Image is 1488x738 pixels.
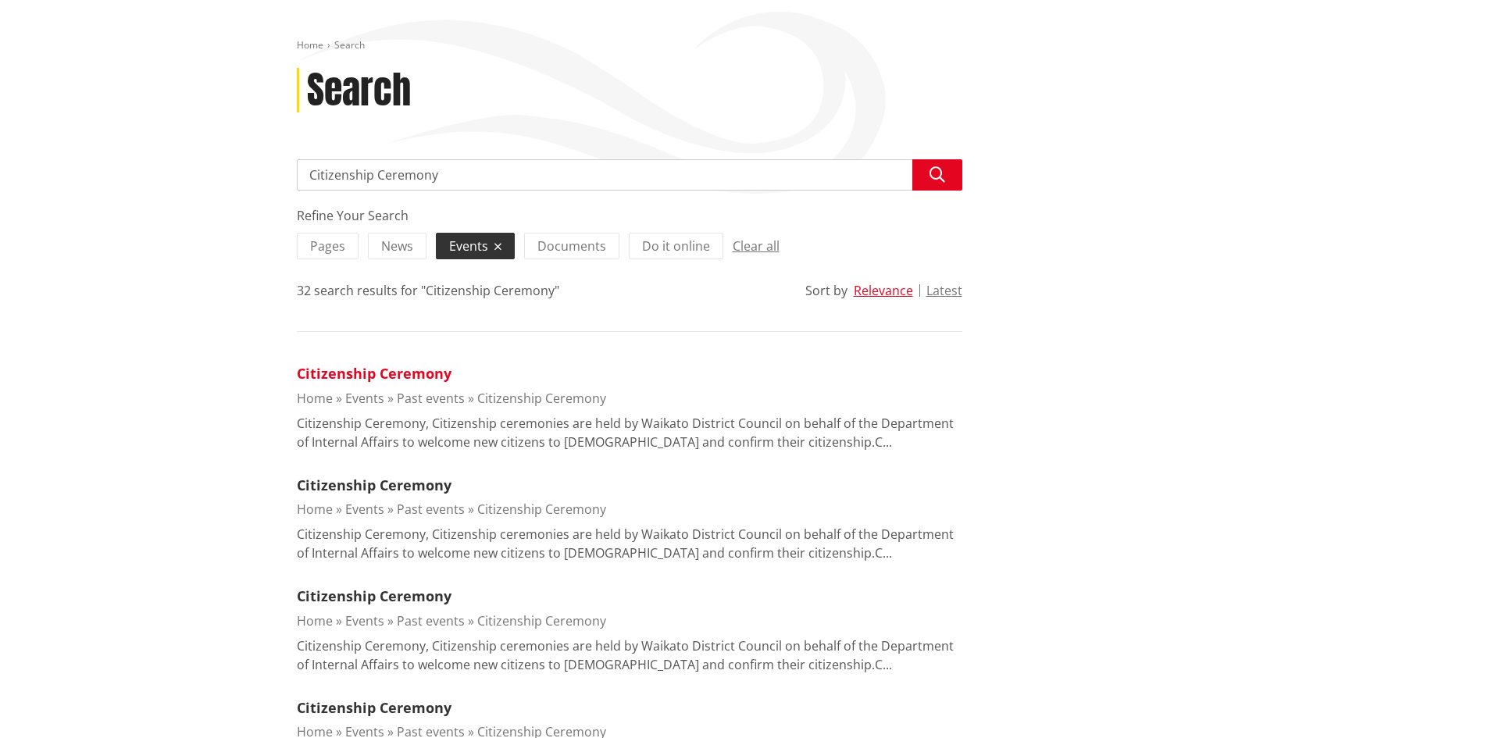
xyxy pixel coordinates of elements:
span: Pages [310,237,345,255]
iframe: Messenger Launcher [1416,672,1472,729]
a: Citizenship Ceremony [297,586,451,605]
h1: Search [307,68,411,113]
span: News [381,237,413,255]
a: Events [345,501,384,518]
a: Citizenship Ceremony [297,476,451,494]
a: Past events [397,501,465,518]
span: Search [334,38,365,52]
p: Citizenship Ceremony, Citizenship ceremonies are held by Waikato District Council on behalf of th... [297,525,962,562]
a: Home [297,612,333,629]
a: Citizenship Ceremony [477,612,606,629]
a: Home [297,38,323,52]
a: Citizenship Ceremony [477,390,606,407]
a: Past events [397,612,465,629]
span: Events [449,237,488,255]
a: Events [345,612,384,629]
button: Latest [926,283,962,298]
div: 32 search results for "Citizenship Ceremony" [297,281,559,300]
div: Sort by [805,281,847,300]
a: Citizenship Ceremony [297,698,451,717]
a: Home [297,501,333,518]
span: Do it online [642,237,710,255]
div: Refine Your Search [297,206,962,225]
a: Past events [397,390,465,407]
nav: breadcrumb [297,39,1192,52]
a: Citizenship Ceremony [477,501,606,518]
input: Search input [297,159,962,191]
button: Relevance [854,283,913,298]
a: Citizenship Ceremony [297,364,451,383]
a: Home [297,390,333,407]
span: Documents [537,237,606,255]
p: Citizenship Ceremony, Citizenship ceremonies are held by Waikato District Council on behalf of th... [297,414,962,451]
button: Clear all [733,234,780,258]
a: Events [345,390,384,407]
p: Citizenship Ceremony, Citizenship ceremonies are held by Waikato District Council on behalf of th... [297,636,962,674]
